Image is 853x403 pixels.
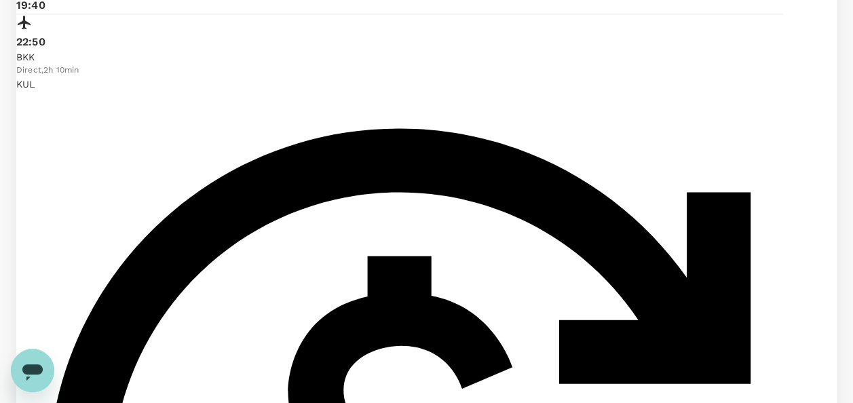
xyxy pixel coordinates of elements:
p: 22:50 [16,34,783,50]
div: Direct , 2h 10min [16,64,783,77]
p: BKK [16,50,783,64]
iframe: Button to launch messaging window, conversation in progress [11,349,54,392]
p: KUL [16,77,783,91]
